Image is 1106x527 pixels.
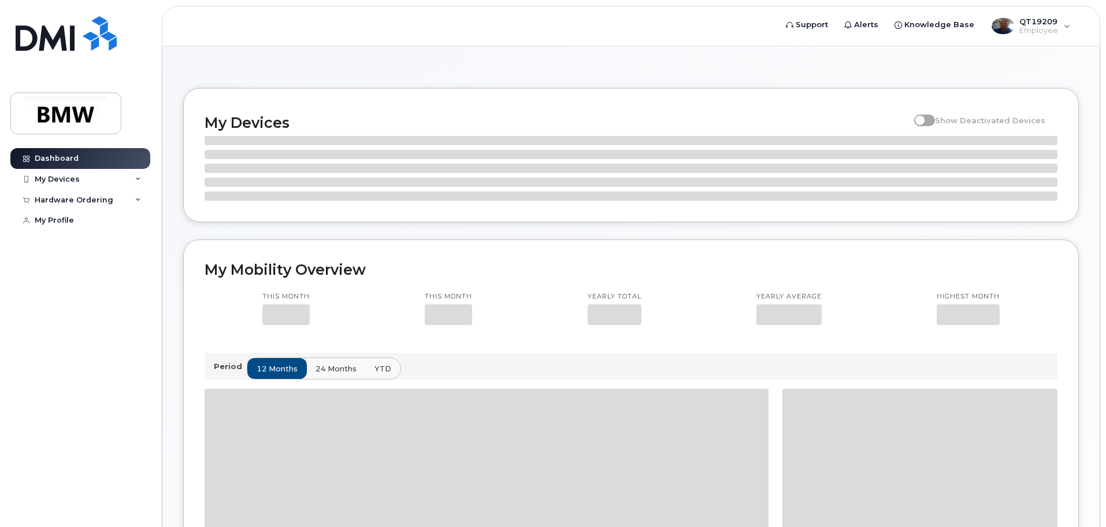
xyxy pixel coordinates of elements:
p: Period [214,361,247,372]
span: YTD [374,363,391,374]
p: Highest month [937,292,1000,301]
input: Show Deactivated Devices [914,109,923,119]
h2: My Mobility Overview [205,261,1057,278]
p: Yearly average [756,292,822,301]
p: Yearly total [588,292,641,301]
span: Show Deactivated Devices [935,116,1045,125]
h2: My Devices [205,114,908,131]
p: This month [425,292,472,301]
span: 24 months [316,363,357,374]
p: This month [262,292,310,301]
